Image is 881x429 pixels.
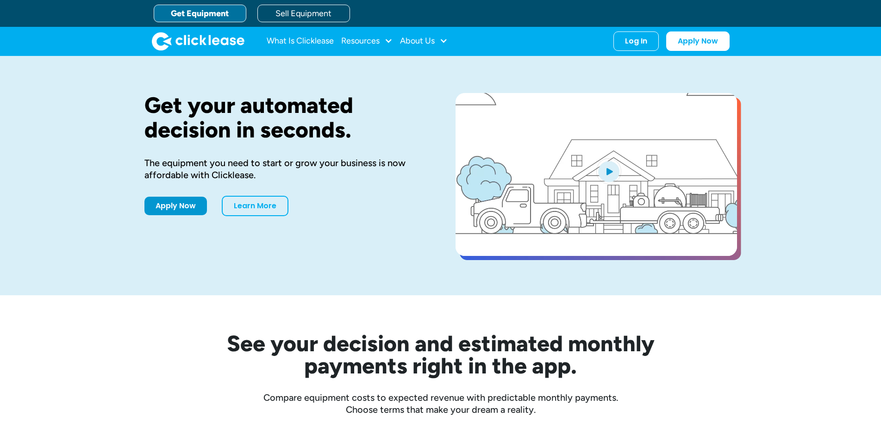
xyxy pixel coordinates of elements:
[144,392,737,416] div: Compare equipment costs to expected revenue with predictable monthly payments. Choose terms that ...
[625,37,647,46] div: Log In
[222,196,288,216] a: Learn More
[400,32,448,50] div: About Us
[152,32,244,50] img: Clicklease logo
[154,5,246,22] a: Get Equipment
[144,157,426,181] div: The equipment you need to start or grow your business is now affordable with Clicklease.
[144,197,207,215] a: Apply Now
[666,31,730,51] a: Apply Now
[456,93,737,256] a: open lightbox
[152,32,244,50] a: home
[257,5,350,22] a: Sell Equipment
[341,32,393,50] div: Resources
[144,93,426,142] h1: Get your automated decision in seconds.
[267,32,334,50] a: What Is Clicklease
[596,158,621,184] img: Blue play button logo on a light blue circular background
[181,332,700,377] h2: See your decision and estimated monthly payments right in the app.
